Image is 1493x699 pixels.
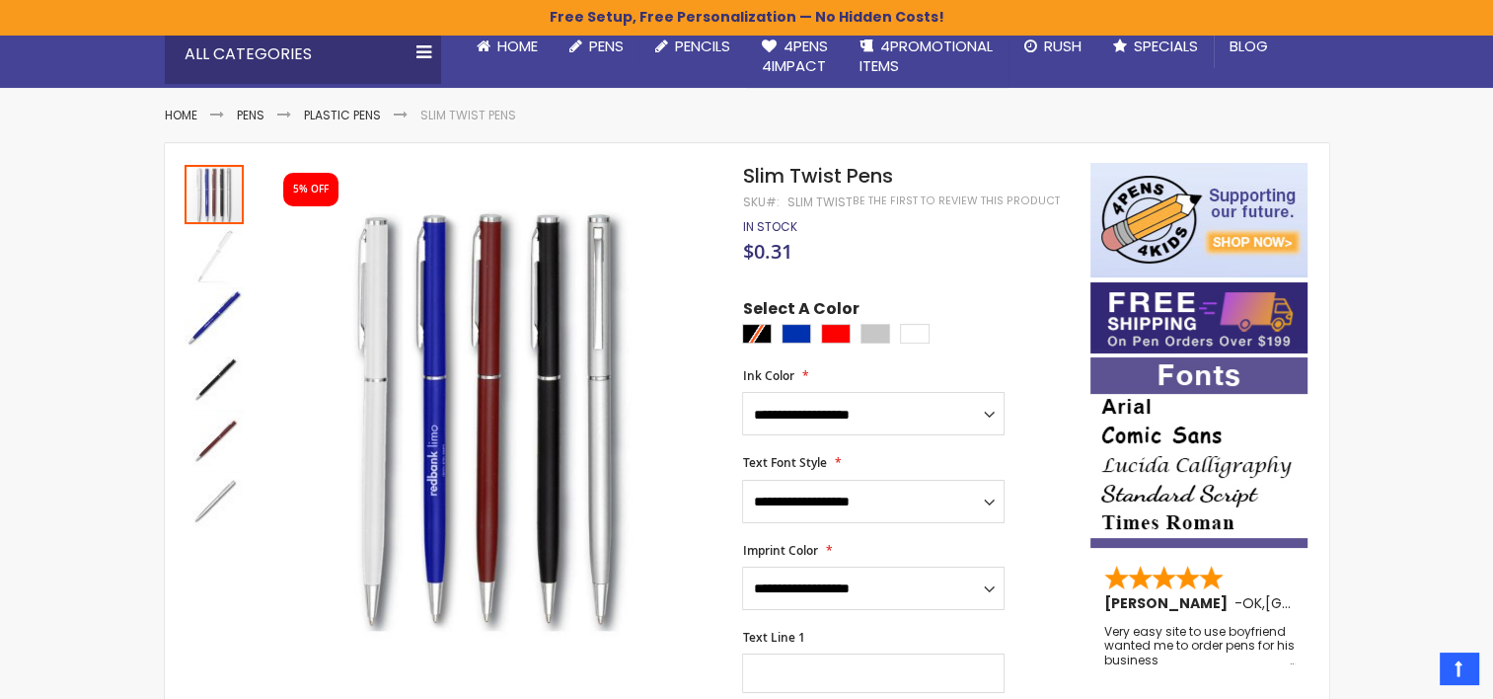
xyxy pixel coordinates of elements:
div: All Categories [165,25,441,84]
a: 4Pens4impact [746,25,844,89]
div: Very easy site to use boyfriend wanted me to order pens for his business [1104,625,1296,667]
span: Pencils [675,36,730,56]
div: Slim Twist Pens [185,347,246,408]
div: Slim Twist Pens [185,163,246,224]
a: Rush [1008,25,1097,68]
div: Slim Twist Pens [185,224,246,285]
div: 5% OFF [293,183,329,196]
span: [PERSON_NAME] [1104,593,1234,613]
img: Slim Twist Pens [264,192,715,643]
div: Red [821,324,851,344]
span: Blog [1230,36,1268,56]
a: Be the first to review this product [852,194,1059,208]
li: Slim Twist Pens [420,108,516,123]
span: Home [497,36,538,56]
span: Rush [1044,36,1082,56]
span: In stock [742,218,796,235]
iframe: Google Customer Reviews [1330,646,1493,699]
img: font-personalization-examples [1090,357,1307,548]
span: Pens [589,36,624,56]
strong: SKU [742,194,779,210]
a: Blog [1214,25,1284,68]
span: OK [1242,593,1262,613]
span: Slim Twist Pens [742,162,892,190]
div: Availability [742,219,796,235]
a: Pens [237,107,264,123]
div: White [900,324,930,344]
a: Pencils [639,25,746,68]
img: Slim Twist Pens [185,410,244,469]
div: Slim Twist Pens [185,285,246,347]
span: Text Line 1 [742,629,804,646]
img: Free shipping on orders over $199 [1090,282,1307,353]
span: 4PROMOTIONAL ITEMS [859,36,993,76]
span: $0.31 [742,238,791,265]
span: Select A Color [742,298,858,325]
span: - , [1234,593,1410,613]
a: Specials [1097,25,1214,68]
img: Slim Twist Pens [185,471,244,530]
a: Home [165,107,197,123]
img: Slim Twist Pens [185,349,244,408]
a: Plastic Pens [304,107,381,123]
a: 4PROMOTIONALITEMS [844,25,1008,89]
a: Home [461,25,554,68]
div: Slim Twist [786,194,852,210]
div: Slim Twist Pens [185,469,244,530]
span: Ink Color [742,367,793,384]
span: Text Font Style [742,454,826,471]
span: Specials [1134,36,1198,56]
img: Slim Twist Pens [185,287,244,347]
span: Imprint Color [742,542,817,559]
span: 4Pens 4impact [762,36,828,76]
div: Silver [860,324,890,344]
div: Blue [782,324,811,344]
a: Pens [554,25,639,68]
img: Slim Twist Pens [185,226,244,285]
div: Slim Twist Pens [185,408,246,469]
img: 4pens 4 kids [1090,163,1307,277]
span: [GEOGRAPHIC_DATA] [1265,593,1410,613]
